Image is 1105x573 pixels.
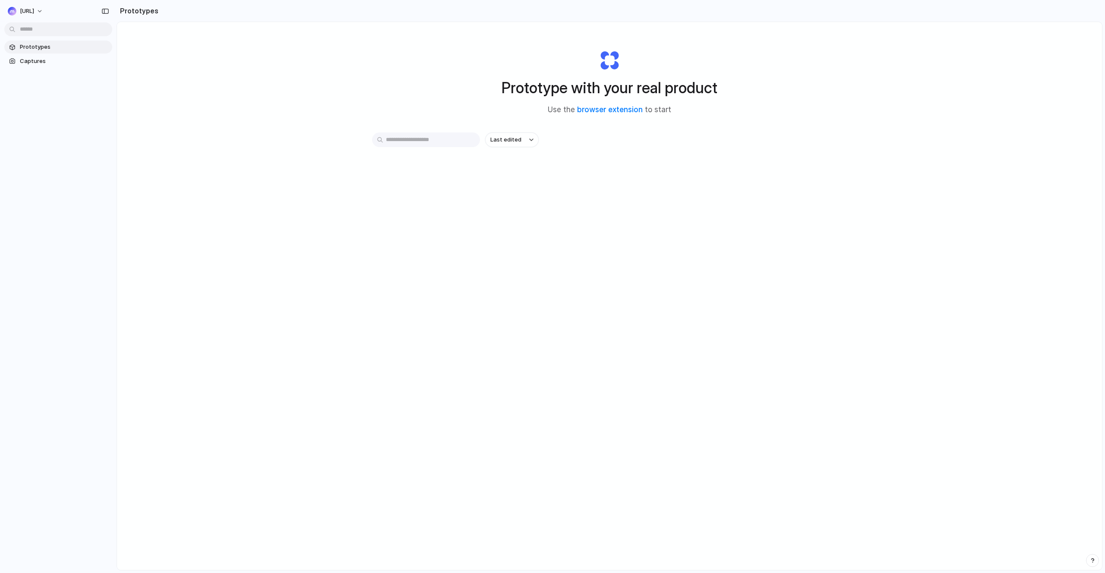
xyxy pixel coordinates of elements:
[117,6,158,16] h2: Prototypes
[485,132,539,147] button: Last edited
[20,7,34,16] span: [URL]
[4,4,47,18] button: [URL]
[548,104,671,116] span: Use the to start
[502,76,717,99] h1: Prototype with your real product
[490,135,521,144] span: Last edited
[4,55,112,68] a: Captures
[577,105,643,114] a: browser extension
[20,57,109,66] span: Captures
[20,43,109,51] span: Prototypes
[4,41,112,54] a: Prototypes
